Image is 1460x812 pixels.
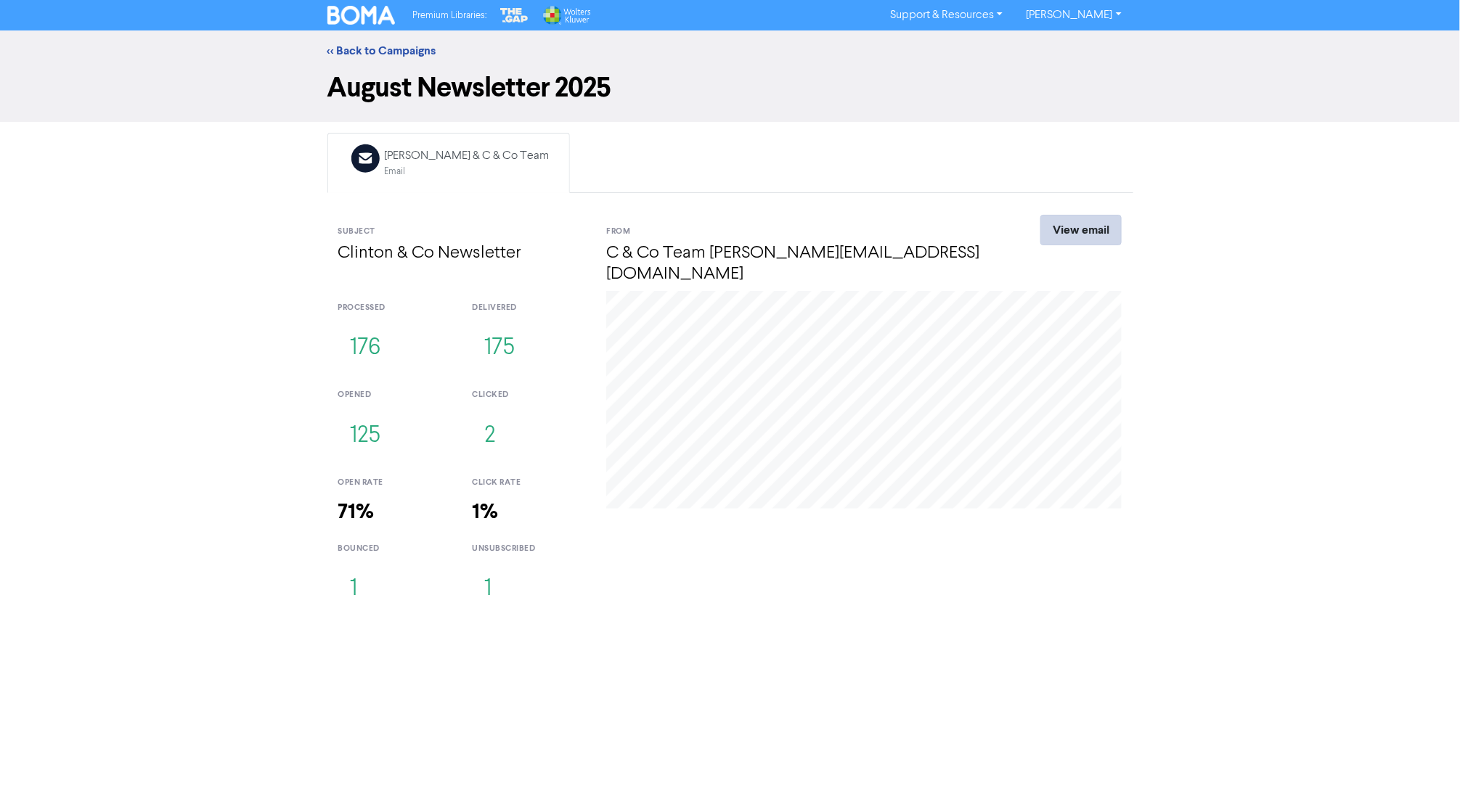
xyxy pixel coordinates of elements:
[338,477,451,489] div: open rate
[472,499,498,525] strong: 1%
[338,499,375,525] strong: 71%
[338,226,585,238] div: Subject
[1014,4,1133,27] a: [PERSON_NAME]
[338,565,370,613] button: 1
[472,412,507,460] button: 2
[338,543,451,555] div: bounced
[472,324,527,372] button: 175
[385,165,550,179] div: Email
[542,6,591,25] img: Wolters Kluwer
[878,4,1014,27] a: Support & Resources
[338,412,393,460] button: 125
[472,389,584,401] div: clicked
[606,243,987,285] h4: C & Co Team [PERSON_NAME][EMAIL_ADDRESS][DOMAIN_NAME]
[606,226,987,238] div: From
[338,324,393,372] button: 176
[327,44,436,58] a: << Back to Campaigns
[472,302,584,314] div: delivered
[1387,742,1460,812] iframe: Chat Widget
[472,477,584,489] div: click rate
[385,147,550,165] div: [PERSON_NAME] & C & Co Team
[338,243,585,264] h4: Clinton & Co Newsletter
[338,389,451,401] div: opened
[472,565,504,613] button: 1
[327,6,396,25] img: BOMA Logo
[412,11,486,20] span: Premium Libraries:
[498,6,530,25] img: The Gap
[338,302,451,314] div: processed
[1040,215,1122,245] a: View email
[472,543,584,555] div: unsubscribed
[327,71,1133,104] h1: August Newsletter 2025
